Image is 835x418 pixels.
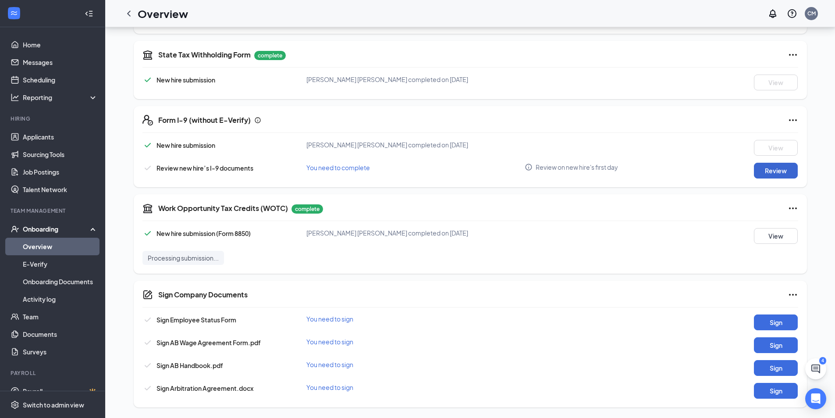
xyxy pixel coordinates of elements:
[11,93,19,102] svg: Analysis
[23,325,98,343] a: Documents
[254,117,261,124] svg: Info
[142,314,153,325] svg: Checkmark
[158,204,288,213] h5: Work Opportunity Tax Credits (WOTC)
[23,93,98,102] div: Reporting
[306,141,468,149] span: [PERSON_NAME] [PERSON_NAME] completed on [DATE]
[306,164,370,171] span: You need to complete
[156,384,253,392] span: Sign Arbitration Agreement.docx
[754,140,798,156] button: View
[142,203,153,214] svg: TaxGovernmentIcon
[142,383,153,393] svg: Checkmark
[819,357,826,364] div: 4
[23,71,98,89] a: Scheduling
[291,204,323,214] p: complete
[754,75,798,90] button: View
[254,51,286,60] p: complete
[23,36,98,54] a: Home
[85,9,93,18] svg: Collapse
[754,314,798,330] button: Sign
[156,164,253,172] span: Review new hire’s I-9 documents
[788,289,798,300] svg: Ellipses
[11,400,19,409] svg: Settings
[807,10,816,17] div: CM
[23,54,98,71] a: Messages
[142,140,153,150] svg: Checkmark
[805,358,826,379] button: ChatActive
[158,115,251,125] h5: Form I-9 (without E-Verify)
[23,255,98,273] a: E-Verify
[23,238,98,255] a: Overview
[787,8,797,19] svg: QuestionInfo
[23,181,98,198] a: Talent Network
[142,50,153,60] svg: TaxGovernmentIcon
[11,207,96,214] div: Team Management
[23,382,98,400] a: PayrollCrown
[23,273,98,290] a: Onboarding Documents
[142,115,153,125] svg: FormI9EVerifyIcon
[148,254,219,262] span: Processing submission...
[754,228,798,244] button: View
[156,361,223,369] span: Sign AB Handbook.pdf
[11,115,96,122] div: Hiring
[142,289,153,300] svg: CompanyDocumentIcon
[142,75,153,85] svg: Checkmark
[306,75,468,83] span: [PERSON_NAME] [PERSON_NAME] completed on [DATE]
[11,225,19,233] svg: UserCheck
[158,290,248,300] h5: Sign Company Documents
[156,141,215,149] span: New hire submission
[156,339,261,347] span: Sign AB Wage Agreement Form.pdf
[23,146,98,163] a: Sourcing Tools
[23,343,98,361] a: Surveys
[158,50,251,60] h5: State Tax Withholding Form
[810,364,821,374] svg: ChatActive
[23,163,98,181] a: Job Postings
[306,337,525,346] div: You need to sign
[306,383,525,392] div: You need to sign
[23,400,84,409] div: Switch to admin view
[23,308,98,325] a: Team
[754,163,798,179] button: Review
[11,369,96,377] div: Payroll
[767,8,778,19] svg: Notifications
[754,383,798,399] button: Sign
[788,203,798,214] svg: Ellipses
[306,360,525,369] div: You need to sign
[788,50,798,60] svg: Ellipses
[23,290,98,308] a: Activity log
[10,9,18,18] svg: WorkstreamLogo
[156,229,251,237] span: New hire submission (Form 8850)
[138,6,188,21] h1: Overview
[306,229,468,237] span: [PERSON_NAME] [PERSON_NAME] completed on [DATE]
[156,316,236,324] span: Sign Employee Status Form
[156,76,215,84] span: New hire submission
[805,388,826,409] div: Open Intercom Messenger
[23,225,90,233] div: Onboarding
[142,337,153,348] svg: Checkmark
[23,128,98,146] a: Applicants
[142,228,153,239] svg: Checkmark
[536,163,618,171] span: Review on new hire's first day
[754,337,798,353] button: Sign
[124,8,134,19] svg: ChevronLeft
[142,163,153,173] svg: Checkmark
[788,115,798,125] svg: Ellipses
[142,360,153,371] svg: Checkmark
[525,163,533,171] svg: Info
[754,360,798,376] button: Sign
[306,314,525,323] div: You need to sign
